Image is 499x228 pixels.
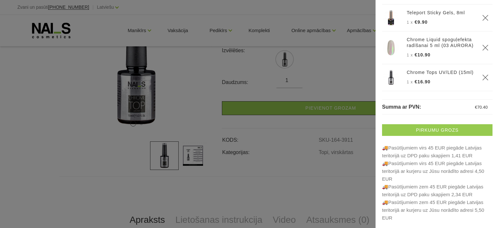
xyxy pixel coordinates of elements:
a: Chrome Tops UV/LED (15ml) [407,69,474,75]
span: 1 x [407,80,413,84]
span: €10.90 [415,52,430,57]
a: Delete [482,74,489,81]
span: €9.90 [415,19,428,25]
p: 🚚Pasūtījumiem virs 45 EUR piegāde Latvijas teritorijā uz DPD paku skapjiem 1,41 EUR 🚚Pasūtī... [382,144,493,222]
span: 1 x [407,20,413,25]
a: Teleport Sticky Gels, 8ml [407,10,465,16]
span: € [475,105,477,110]
span: Summa ar PVN: [382,104,421,110]
a: Delete [482,44,489,51]
span: €16.90 [415,79,430,84]
span: 70.40 [477,105,488,110]
span: 1 x [407,53,413,57]
a: Chrome Liquid spoguļefekta radīšanai 5 ml (03 AURORA) [407,37,474,48]
a: Delete [482,15,489,21]
a: Pirkumu grozs [382,124,493,136]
